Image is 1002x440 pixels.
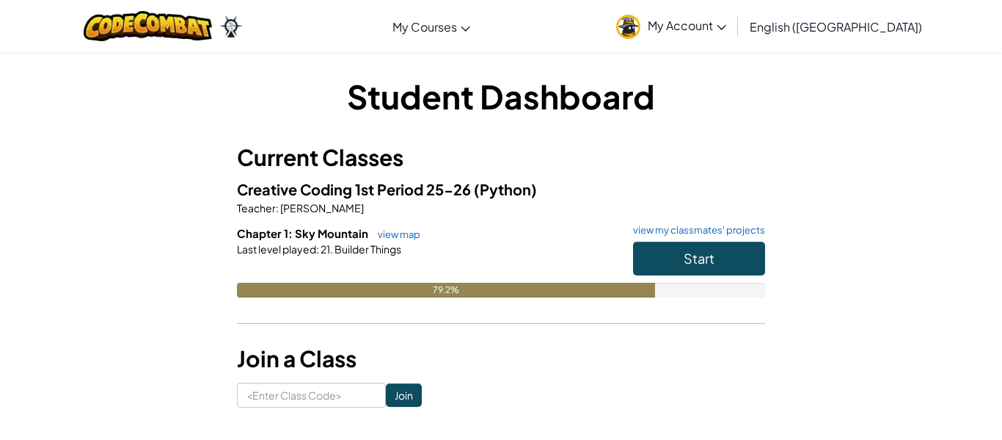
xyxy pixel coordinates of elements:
[616,15,640,39] img: avatar
[276,201,279,214] span: :
[742,7,929,46] a: English ([GEOGRAPHIC_DATA])
[633,242,765,275] button: Start
[370,228,420,240] a: view map
[392,19,457,35] span: My Courses
[237,242,316,256] span: Last level played
[648,18,726,33] span: My Account
[237,73,765,119] h1: Student Dashboard
[386,383,422,407] input: Join
[750,19,922,35] span: English ([GEOGRAPHIC_DATA])
[237,201,276,214] span: Teacher
[279,201,364,214] span: [PERSON_NAME]
[474,180,537,198] span: (Python)
[385,7,478,46] a: My Courses
[684,250,714,267] span: Start
[237,226,370,240] span: Chapter 1: Sky Mountain
[333,242,401,256] span: Builder Things
[237,141,765,174] h3: Current Classes
[237,283,655,297] div: 79.2%
[609,3,734,49] a: My Account
[316,242,319,256] span: :
[626,226,765,235] a: view my classmates' projects
[319,242,333,256] span: 21.
[237,342,765,375] h3: Join a Class
[84,11,212,41] img: CodeCombat logo
[237,180,474,198] span: Creative Coding 1st Period 25-26
[219,15,243,37] img: Ozaria
[237,383,386,408] input: <Enter Class Code>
